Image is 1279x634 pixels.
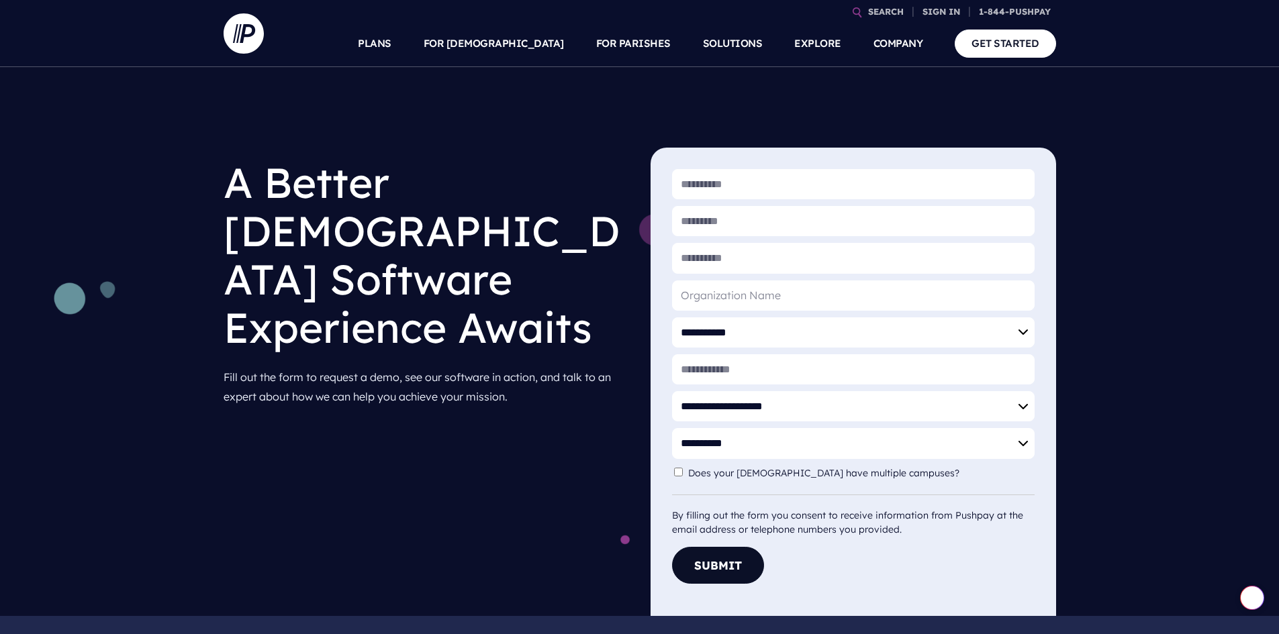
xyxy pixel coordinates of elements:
[955,30,1056,57] a: GET STARTED
[703,20,763,67] a: SOLUTIONS
[672,280,1035,311] input: Organization Name
[224,362,629,412] p: Fill out the form to request a demo, see our software in action, and talk to an expert about how ...
[794,20,841,67] a: EXPLORE
[672,494,1035,537] div: By filling out the form you consent to receive information from Pushpay at the email address or t...
[596,20,671,67] a: FOR PARISHES
[873,20,923,67] a: COMPANY
[424,20,564,67] a: FOR [DEMOGRAPHIC_DATA]
[672,547,764,584] button: Submit
[224,148,629,362] h1: A Better [DEMOGRAPHIC_DATA] Software Experience Awaits
[688,468,966,479] label: Does your [DEMOGRAPHIC_DATA] have multiple campuses?
[358,20,391,67] a: PLANS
